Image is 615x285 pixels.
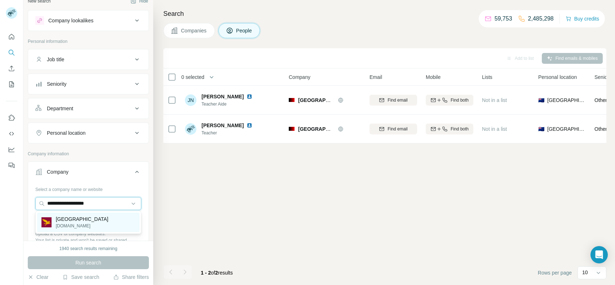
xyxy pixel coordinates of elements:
span: [GEOGRAPHIC_DATA] [547,97,586,104]
button: Dashboard [6,143,17,156]
span: 1 - 2 [201,270,211,276]
span: Find both [451,97,469,103]
span: Email [370,74,382,81]
button: Seniority [28,75,149,93]
span: results [201,270,233,276]
img: LinkedIn logo [247,94,252,99]
span: Not in a list [482,126,507,132]
h4: Search [163,9,606,19]
span: 2 [215,270,218,276]
span: 🇳🇿 [538,97,544,104]
button: Search [6,46,17,59]
button: Use Surfe API [6,127,17,140]
div: Select a company name or website [35,183,141,193]
p: Upload a CSV of company websites. [35,231,141,237]
span: Find both [451,126,469,132]
img: Logo of Kaikohe Christian School [289,98,295,102]
span: [GEOGRAPHIC_DATA] [547,125,586,133]
button: Feedback [6,159,17,172]
span: Other [594,97,607,103]
span: [GEOGRAPHIC_DATA][DEMOGRAPHIC_DATA] [298,97,410,103]
div: JN [185,94,196,106]
button: Job title [28,51,149,68]
p: [DOMAIN_NAME] [56,223,109,229]
span: Company [289,74,310,81]
button: Share filters [113,273,149,281]
span: Find email [388,97,407,103]
div: Open Intercom Messenger [590,246,608,263]
button: Company [28,163,149,183]
img: LinkedIn logo [247,123,252,128]
div: Company lookalikes [48,17,93,24]
span: People [236,27,253,34]
span: 🇳🇿 [538,125,544,133]
span: [PERSON_NAME] [202,93,244,100]
span: Seniority [594,74,614,81]
span: Find email [388,126,407,132]
div: Company [47,168,68,175]
span: [GEOGRAPHIC_DATA][DEMOGRAPHIC_DATA] [298,126,410,132]
button: Personal location [28,124,149,142]
p: Your list is private and won't be saved or shared. [35,237,141,244]
button: Find both [426,124,473,134]
div: Personal location [47,129,85,137]
span: [PERSON_NAME] [202,122,244,129]
span: Personal location [538,74,577,81]
button: Clear [28,273,48,281]
span: Companies [181,27,207,34]
div: 1940 search results remaining [59,245,118,252]
button: Use Surfe on LinkedIn [6,111,17,124]
div: Department [47,105,73,112]
button: Quick start [6,30,17,43]
div: Seniority [47,80,66,88]
img: Avatar [185,123,196,135]
span: Other [594,126,607,132]
span: Lists [482,74,492,81]
button: Department [28,100,149,117]
button: My lists [6,78,17,91]
button: Find email [370,95,417,106]
div: Job title [47,56,64,63]
button: Save search [62,273,99,281]
p: 10 [582,269,588,276]
button: Buy credits [566,14,599,24]
img: Fitzroy High School [41,217,52,227]
span: Not in a list [482,97,507,103]
p: 59,753 [495,14,512,23]
span: 0 selected [181,74,204,81]
button: Enrich CSV [6,62,17,75]
button: Find both [426,95,473,106]
img: Logo of Kaikohe Christian School [289,127,295,131]
span: Teacher Aide [202,101,261,107]
button: Find email [370,124,417,134]
p: 2,485,298 [528,14,554,23]
span: Rows per page [538,269,572,276]
p: Personal information [28,38,149,45]
span: Teacher [202,130,261,136]
button: Company lookalikes [28,12,149,29]
p: Company information [28,151,149,157]
p: [GEOGRAPHIC_DATA] [56,215,109,223]
span: of [211,270,215,276]
span: Mobile [426,74,441,81]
